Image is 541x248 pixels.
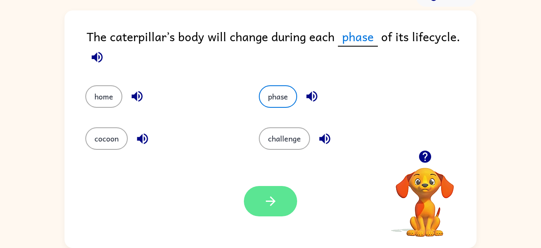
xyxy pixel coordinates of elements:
button: home [85,85,122,108]
button: cocoon [85,127,128,150]
button: phase [259,85,297,108]
div: The caterpillar’s body will change during each of its lifecycle. [87,27,476,69]
video: Your browser must support playing .mp4 files to use Literably. Please try using another browser. [383,155,467,238]
span: phase [338,27,378,47]
button: challenge [259,127,310,150]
